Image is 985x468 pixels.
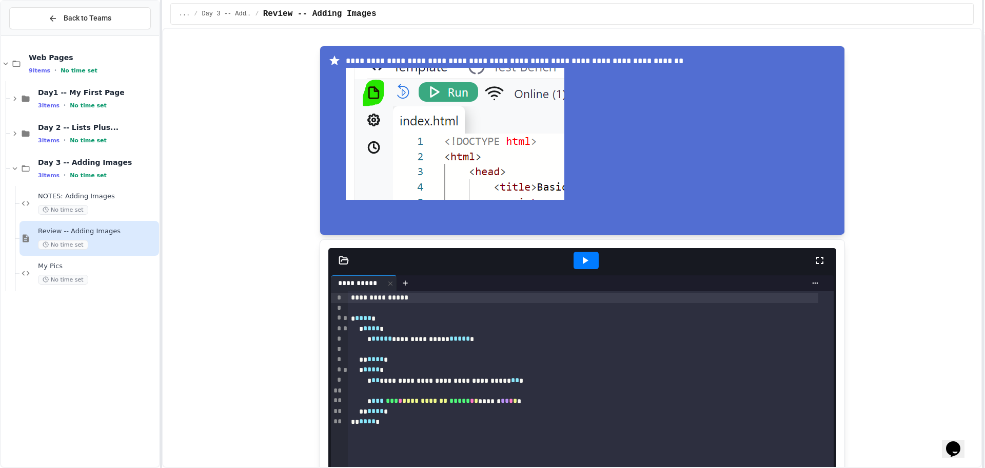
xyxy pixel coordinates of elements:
span: No time set [61,67,97,74]
span: Web Pages [29,53,157,62]
span: Day 3 -- Adding Images [38,158,157,167]
span: • [64,101,66,109]
iframe: chat widget [942,427,975,458]
span: • [54,66,56,74]
span: NOTES: Adding Images [38,192,157,201]
span: Day 3 -- Adding Images [202,10,251,18]
span: 9 items [29,67,50,74]
span: • [64,171,66,179]
span: • [64,136,66,144]
span: Review -- Adding Images [38,227,157,236]
span: Review -- Adding Images [263,8,377,20]
span: / [255,10,259,18]
span: No time set [38,240,88,250]
span: No time set [38,275,88,285]
span: Day1 -- My First Page [38,88,157,97]
span: No time set [38,205,88,215]
span: No time set [70,172,107,179]
span: ... [179,10,190,18]
span: No time set [70,102,107,109]
span: 3 items [38,137,60,144]
span: No time set [70,137,107,144]
span: 3 items [38,102,60,109]
span: 3 items [38,172,60,179]
span: / [194,10,198,18]
span: My Pics [38,262,157,271]
button: Back to Teams [9,7,151,29]
span: Day 2 -- Lists Plus... [38,123,157,132]
span: Back to Teams [64,13,111,24]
